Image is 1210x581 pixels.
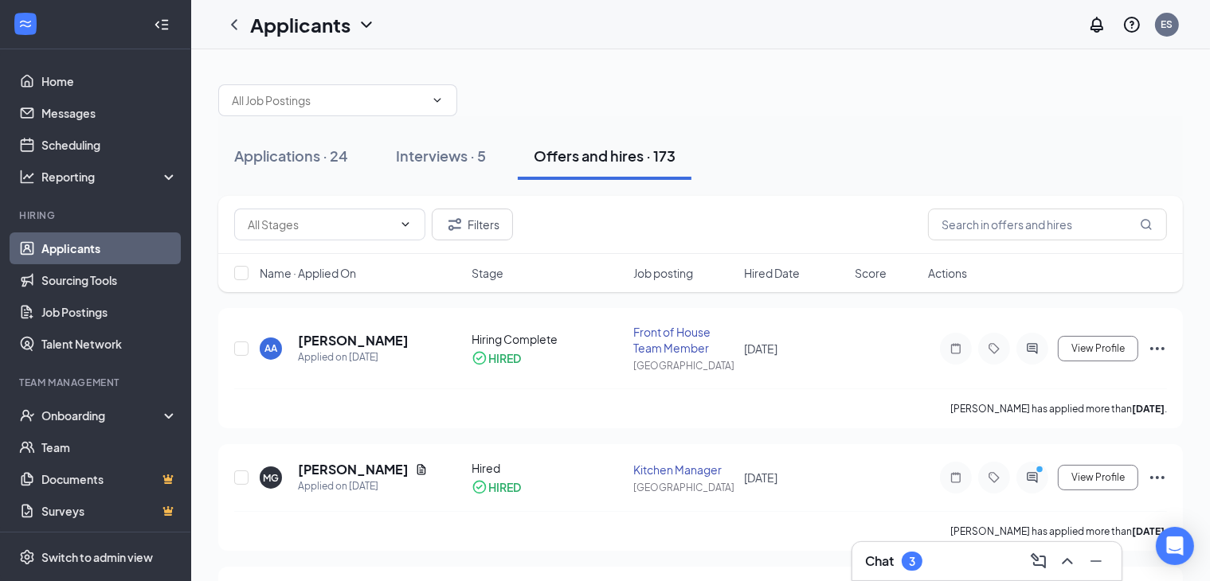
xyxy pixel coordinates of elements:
[19,209,174,222] div: Hiring
[19,407,35,423] svg: UserCheck
[472,265,503,281] span: Stage
[472,460,624,476] div: Hired
[1071,343,1125,354] span: View Profile
[41,169,178,185] div: Reporting
[41,549,153,565] div: Switch to admin view
[1148,339,1167,358] svg: Ellipses
[1032,465,1051,478] svg: PrimaryDot
[396,146,486,166] div: Interviews · 5
[855,265,887,281] span: Score
[41,328,178,360] a: Talent Network
[41,65,178,97] a: Home
[19,376,174,389] div: Team Management
[1148,468,1167,487] svg: Ellipses
[41,495,178,527] a: SurveysCrown
[225,15,244,34] svg: ChevronLeft
[1161,18,1173,31] div: ES
[744,470,777,485] span: [DATE]
[415,463,428,476] svg: Document
[1023,471,1042,484] svg: ActiveChat
[264,341,277,355] div: AA
[1058,552,1077,571] svg: ChevronUp
[41,232,178,264] a: Applicants
[488,350,521,366] div: HIRED
[41,97,178,129] a: Messages
[1026,548,1051,574] button: ComposeMessage
[1140,218,1153,231] svg: MagnifyingGlass
[633,462,734,478] div: Kitchen Manager
[298,332,409,349] h5: [PERSON_NAME]
[946,471,965,484] svg: Note
[633,265,693,281] span: Job posting
[298,349,409,365] div: Applied on [DATE]
[744,341,777,356] span: [DATE]
[18,16,33,32] svg: WorkstreamLogo
[1132,525,1165,537] b: [DATE]
[41,407,164,423] div: Onboarding
[432,209,513,240] button: Filter Filters
[633,324,734,356] div: Front of House Team Member
[985,342,1004,355] svg: Tag
[357,15,376,34] svg: ChevronDown
[154,17,170,33] svg: Collapse
[250,11,350,38] h1: Applicants
[1023,342,1042,355] svg: ActiveChat
[488,479,521,495] div: HIRED
[234,146,348,166] div: Applications · 24
[1071,472,1125,483] span: View Profile
[41,463,178,495] a: DocumentsCrown
[1029,552,1048,571] svg: ComposeMessage
[472,479,488,495] svg: CheckmarkCircle
[1083,548,1109,574] button: Minimize
[1132,403,1165,415] b: [DATE]
[41,431,178,463] a: Team
[248,216,393,233] input: All Stages
[1058,336,1138,361] button: View Profile
[1122,15,1141,34] svg: QuestionInfo
[1055,548,1080,574] button: ChevronUp
[1058,465,1138,490] button: View Profile
[1087,552,1106,571] svg: Minimize
[909,555,915,568] div: 3
[928,265,967,281] span: Actions
[950,524,1167,538] p: [PERSON_NAME] has applied more than .
[399,218,412,231] svg: ChevronDown
[41,129,178,161] a: Scheduling
[865,552,894,570] h3: Chat
[298,461,409,478] h5: [PERSON_NAME]
[260,265,356,281] span: Name · Applied On
[950,402,1167,415] p: [PERSON_NAME] has applied more than .
[472,331,624,347] div: Hiring Complete
[744,265,800,281] span: Hired Date
[298,478,428,494] div: Applied on [DATE]
[19,549,35,565] svg: Settings
[19,169,35,185] svg: Analysis
[1156,527,1194,565] div: Open Intercom Messenger
[472,350,488,366] svg: CheckmarkCircle
[1087,15,1106,34] svg: Notifications
[985,471,1004,484] svg: Tag
[445,215,464,234] svg: Filter
[946,342,965,355] svg: Note
[534,146,675,166] div: Offers and hires · 173
[633,359,734,372] div: [GEOGRAPHIC_DATA]
[232,92,425,109] input: All Job Postings
[263,471,279,485] div: MG
[41,264,178,296] a: Sourcing Tools
[41,296,178,328] a: Job Postings
[633,481,734,494] div: [GEOGRAPHIC_DATA]
[928,209,1167,240] input: Search in offers and hires
[431,94,444,107] svg: ChevronDown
